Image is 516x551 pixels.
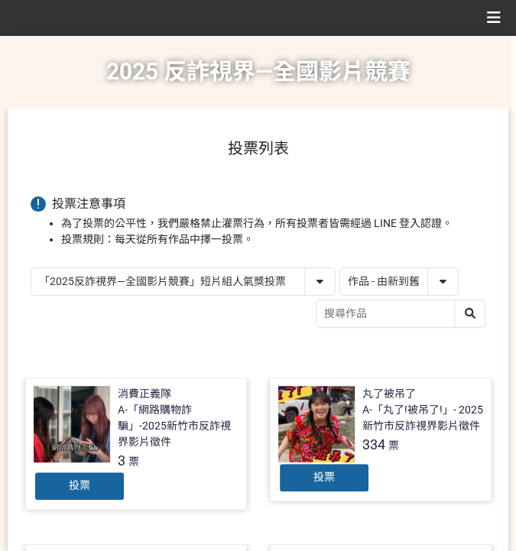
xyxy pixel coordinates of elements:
[313,471,335,483] span: 投票
[31,139,485,157] h1: 投票列表
[61,216,485,232] li: 為了投票的公平性，我們嚴格禁止灌票行為，所有投票者皆需經過 LINE 登入認證。
[61,232,485,248] li: 投票規則：每天從所有作品中擇一投票。
[25,378,247,510] a: 消費正義隊A-「網路購物詐騙」-2025新竹市反詐視界影片徵件3票投票
[128,455,139,468] span: 票
[388,439,399,452] span: 票
[52,196,125,211] span: 投票注意事項
[118,452,125,468] span: 3
[270,378,492,501] a: 丸了被吊了A-「丸了!被吊了!」- 2025新竹市反詐視界影片徵件334票投票
[362,402,483,434] div: A-「丸了!被吊了!」- 2025新竹市反詐視界影片徵件
[118,402,239,450] div: A-「網路購物詐騙」-2025新竹市反詐視界影片徵件
[316,300,485,327] input: 搜尋作品
[118,386,171,402] div: 消費正義隊
[69,479,90,491] span: 投票
[362,436,385,452] span: 334
[362,386,416,402] div: 丸了被吊了
[106,35,411,109] h1: 2025 反詐視界—全國影片競賽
